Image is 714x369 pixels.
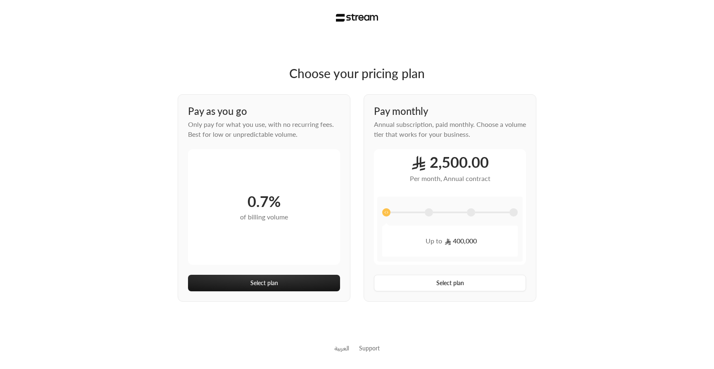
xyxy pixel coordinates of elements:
div: Only pay for what you use, with no recurring fees. Best for low or unpredictable volume. [188,119,340,149]
span: Up to [423,236,445,246]
div: 0.7% [248,192,281,210]
button: Support [359,340,380,356]
div: of billing volume [240,212,288,222]
div: Pay monthly [374,105,526,119]
button: Select plan [188,275,340,291]
a: العربية [334,340,349,356]
button: Select plan [374,275,526,291]
img: Stream Logo [336,14,378,22]
div: Per month, Annual contract [410,174,490,183]
div: Annual subscription, paid monthly. Choose a volume tier that works for your business. [374,119,526,149]
div: Pay as you go [188,105,340,119]
div: 2,500.00 [411,153,489,172]
span: 400,000 [445,236,477,246]
div: Choose your pricing plan [178,65,536,81]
